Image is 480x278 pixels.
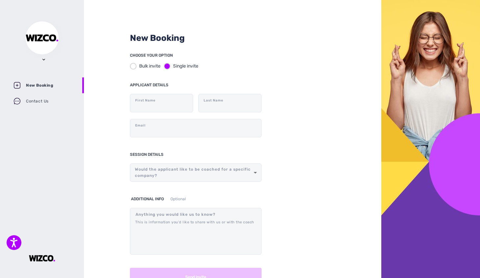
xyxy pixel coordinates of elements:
[173,63,198,69] div: Single invite
[130,81,262,89] p: APPLICANT DETAILS
[13,81,21,89] img: booking-menu.9b7fd395.svg
[29,255,55,262] img: IauMAAAAASUVORK5CYII=
[131,195,164,203] p: ADDITIONAL INFO
[132,165,259,180] div: ​
[130,33,335,43] h2: New Booking
[42,58,45,61] img: chevron.5429b6f7.svg
[13,97,21,105] img: contact-us-menu.69139232.svg
[130,151,164,158] p: SESSION DETAILS
[26,34,59,42] img: IauMAAAAASUVORK5CYII=
[139,63,161,69] div: Bulk invite
[130,51,262,59] p: CHOOSE YOUR OPTION
[170,195,186,203] p: Optional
